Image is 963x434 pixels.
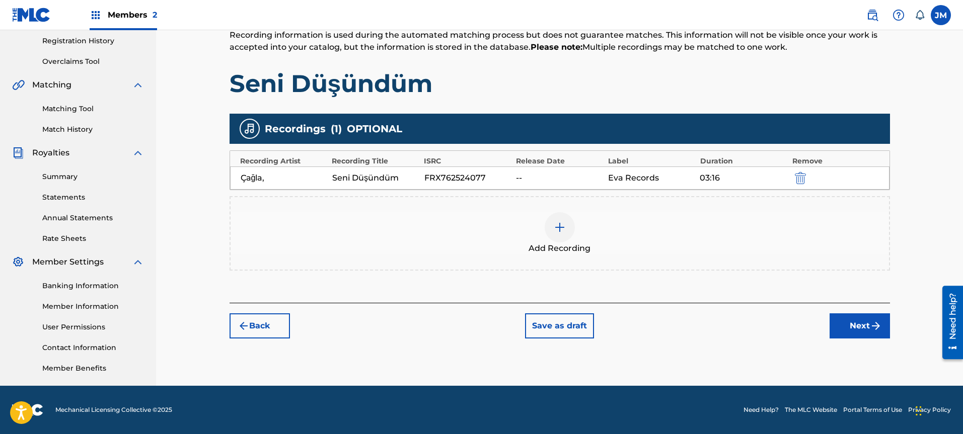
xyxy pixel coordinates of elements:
[132,147,144,159] img: expand
[554,221,566,233] img: add
[42,342,144,353] a: Contact Information
[870,320,882,332] img: f7272a7cc735f4ea7f67.svg
[608,172,695,184] div: Eva Records
[795,172,806,184] img: 12a2ab48e56ec057fbd8.svg
[700,156,787,166] div: Duration
[132,256,144,268] img: expand
[931,5,951,25] div: User Menu
[42,281,144,291] a: Banking Information
[866,9,878,21] img: search
[244,123,256,135] img: recording
[888,5,909,25] div: Help
[240,156,327,166] div: Recording Artist
[265,121,326,136] span: Recordings
[32,79,71,91] span: Matching
[42,56,144,67] a: Overclaims Tool
[241,172,328,184] div: Çağla,
[12,8,51,22] img: MLC Logo
[132,79,144,91] img: expand
[12,147,24,159] img: Royalties
[830,313,890,338] button: Next
[42,36,144,46] a: Registration History
[42,233,144,244] a: Rate Sheets
[42,192,144,203] a: Statements
[42,171,144,182] a: Summary
[42,104,144,114] a: Matching Tool
[916,396,922,426] div: Arrastrar
[108,9,157,21] span: Members
[332,172,419,184] div: Seni Düşündüm
[862,5,882,25] a: Public Search
[42,124,144,135] a: Match History
[42,213,144,223] a: Annual Statements
[230,68,890,99] h1: Seni Düşündüm
[424,156,511,166] div: ISRC
[744,405,779,414] a: Need Help?
[42,363,144,374] a: Member Benefits
[700,172,787,184] div: 03:16
[230,30,877,52] span: Recording information is used during the automated matching process but does not guarantee matche...
[785,405,837,414] a: The MLC Website
[792,156,879,166] div: Remove
[424,172,511,184] div: FRX762524077
[32,147,69,159] span: Royalties
[516,172,603,184] div: --
[55,405,172,414] span: Mechanical Licensing Collective © 2025
[531,42,582,52] strong: Please note:
[331,121,342,136] span: ( 1 )
[935,282,963,363] iframe: Resource Center
[913,386,963,434] iframe: Chat Widget
[42,322,144,332] a: User Permissions
[12,404,43,416] img: logo
[12,256,24,268] img: Member Settings
[153,10,157,20] span: 2
[42,301,144,312] a: Member Information
[230,313,290,338] button: Back
[529,242,590,254] span: Add Recording
[525,313,594,338] button: Save as draft
[12,79,25,91] img: Matching
[843,405,902,414] a: Portal Terms of Use
[908,405,951,414] a: Privacy Policy
[913,386,963,434] div: Widget de chat
[915,10,925,20] div: Notifications
[238,320,250,332] img: 7ee5dd4eb1f8a8e3ef2f.svg
[347,121,402,136] span: OPTIONAL
[332,156,419,166] div: Recording Title
[608,156,695,166] div: Label
[893,9,905,21] img: help
[516,156,603,166] div: Release Date
[32,256,104,268] span: Member Settings
[90,9,102,21] img: Top Rightsholders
